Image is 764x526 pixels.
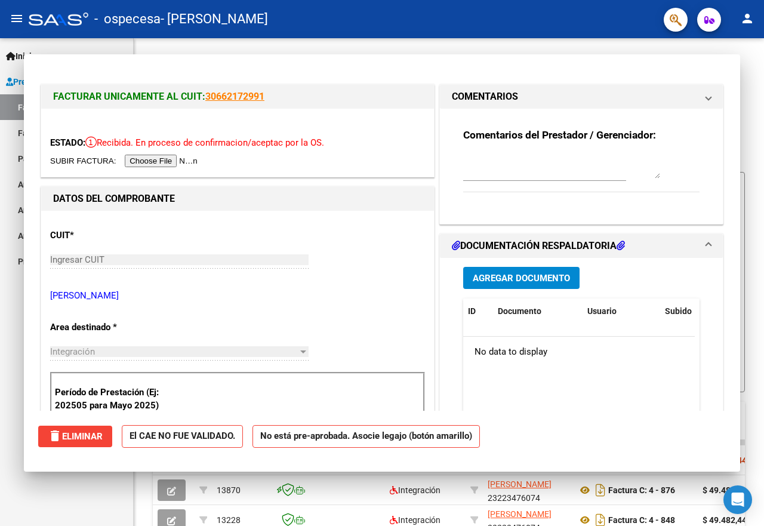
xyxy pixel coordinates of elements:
[468,306,476,316] span: ID
[665,306,692,316] span: Subido
[94,6,161,32] span: - ospecesa
[723,485,752,514] div: Open Intercom Messenger
[205,91,264,102] a: 30662172991
[488,478,568,503] div: 23223476074
[463,267,580,289] button: Agregar Documento
[452,90,518,104] h1: COMENTARIOS
[660,299,720,324] datatable-header-cell: Subido
[55,386,165,413] p: Período de Prestación (Ej: 202505 para Mayo 2025)
[50,321,162,334] p: Area destinado *
[440,109,723,224] div: COMENTARIOS
[473,273,570,284] span: Agregar Documento
[740,11,754,26] mat-icon: person
[38,426,112,447] button: Eliminar
[463,129,656,141] strong: Comentarios del Prestador / Gerenciador:
[488,479,552,489] span: [PERSON_NAME]
[703,515,747,525] strong: $ 49.482,44
[440,85,723,109] mat-expansion-panel-header: COMENTARIOS
[6,50,36,63] span: Inicio
[217,515,241,525] span: 13228
[587,306,617,316] span: Usuario
[593,481,608,500] i: Descargar documento
[6,75,115,88] span: Prestadores / Proveedores
[122,425,243,448] strong: El CAE NO FUE VALIDADO.
[390,515,440,525] span: Integración
[440,258,723,506] div: DOCUMENTACIÓN RESPALDATORIA
[50,137,85,148] span: ESTADO:
[10,11,24,26] mat-icon: menu
[53,91,205,102] span: FACTURAR UNICAMENTE AL CUIT:
[48,431,103,442] span: Eliminar
[48,429,62,443] mat-icon: delete
[50,289,425,303] p: [PERSON_NAME]
[488,509,552,519] span: [PERSON_NAME]
[463,299,493,324] datatable-header-cell: ID
[161,6,268,32] span: - [PERSON_NAME]
[50,346,95,357] span: Integración
[583,299,660,324] datatable-header-cell: Usuario
[440,234,723,258] mat-expansion-panel-header: DOCUMENTACIÓN RESPALDATORIA
[252,425,480,448] strong: No está pre-aprobada. Asocie legajo (botón amarillo)
[703,485,747,495] strong: $ 49.482,44
[608,515,675,525] strong: Factura C: 4 - 848
[463,337,695,367] div: No data to display
[50,229,162,242] p: CUIT
[493,299,583,324] datatable-header-cell: Documento
[498,306,541,316] span: Documento
[217,485,241,495] span: 13870
[452,239,625,253] h1: DOCUMENTACIÓN RESPALDATORIA
[53,193,175,204] strong: DATOS DEL COMPROBANTE
[390,485,440,495] span: Integración
[85,137,324,148] span: Recibida. En proceso de confirmacion/aceptac por la OS.
[608,485,675,495] strong: Factura C: 4 - 876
